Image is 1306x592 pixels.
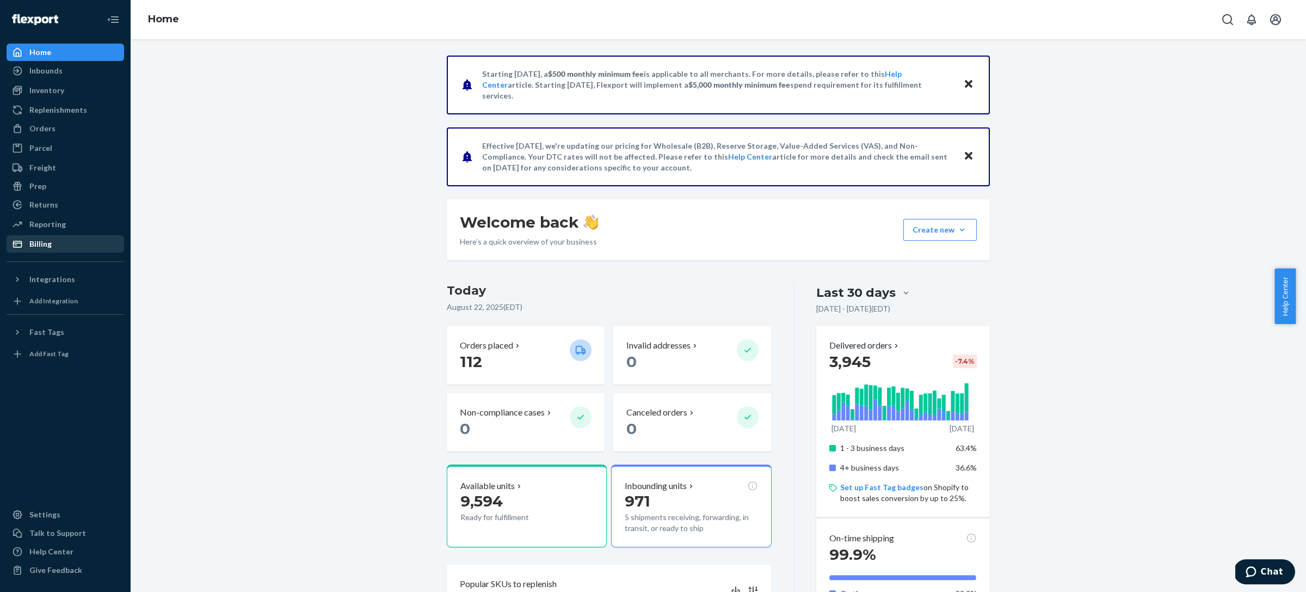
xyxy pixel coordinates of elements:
[460,492,503,510] span: 9,594
[29,143,52,154] div: Parcel
[29,528,86,539] div: Talk to Support
[1265,9,1286,30] button: Open account menu
[29,274,75,285] div: Integrations
[816,303,890,314] p: [DATE] - [DATE] ( EDT )
[626,419,637,438] span: 0
[29,47,51,58] div: Home
[548,69,644,78] span: $500 monthly minimum fee
[625,492,650,510] span: 971
[625,480,687,492] p: Inbounding units
[460,419,470,438] span: 0
[613,326,771,385] button: Invalid addresses 0
[29,123,56,134] div: Orders
[840,462,947,473] p: 4+ business days
[7,345,124,363] a: Add Fast Tag
[688,80,790,89] span: $5,000 monthly minimum fee
[447,465,607,547] button: Available units9,594Ready for fulfillment
[626,352,637,371] span: 0
[7,562,124,579] button: Give Feedback
[29,296,78,306] div: Add Integration
[29,181,46,192] div: Prep
[956,463,977,472] span: 36.6%
[903,219,977,241] button: Create new
[613,393,771,451] button: Canceled orders 0
[29,239,52,249] div: Billing
[447,302,772,313] p: August 22, 2025 ( EDT )
[29,327,64,338] div: Fast Tags
[29,219,66,230] div: Reporting
[7,139,124,157] a: Parcel
[447,282,772,300] h3: Today
[625,512,757,534] p: 5 shipments receiving, forwarding, in transit, or ready to ship
[7,101,124,119] a: Replenishments
[29,199,58,210] div: Returns
[7,506,124,523] a: Settings
[7,62,124,80] a: Inbounds
[611,465,771,547] button: Inbounding units9715 shipments receiving, forwarding, in transit, or ready to ship
[840,443,947,454] p: 1 - 3 business days
[460,212,599,232] h1: Welcome back
[1217,9,1239,30] button: Open Search Box
[728,152,772,161] a: Help Center
[831,423,856,434] p: [DATE]
[962,77,976,93] button: Close
[829,352,871,371] span: 3,945
[7,292,124,310] a: Add Integration
[460,406,545,419] p: Non-compliance cases
[1241,9,1262,30] button: Open notifications
[29,85,64,96] div: Inventory
[816,284,896,301] div: Last 30 days
[7,324,124,341] button: Fast Tags
[7,178,124,195] a: Prep
[829,339,901,352] button: Delivered orders
[829,532,894,545] p: On-time shipping
[7,543,124,560] a: Help Center
[7,159,124,176] a: Freight
[29,349,69,358] div: Add Fast Tag
[840,483,923,492] a: Set up Fast Tag badges
[102,9,124,30] button: Close Navigation
[956,443,977,453] span: 63.4%
[29,509,60,520] div: Settings
[460,512,561,523] p: Ready for fulfillment
[7,196,124,213] a: Returns
[29,565,82,576] div: Give Feedback
[447,393,605,451] button: Non-compliance cases 0
[482,141,953,173] p: Effective [DATE], we're updating our pricing for Wholesale (B2B), Reserve Storage, Value-Added Se...
[148,13,179,25] a: Home
[29,65,63,76] div: Inbounds
[7,271,124,288] button: Integrations
[583,215,599,230] img: hand-wave emoji
[7,82,124,99] a: Inventory
[950,423,974,434] p: [DATE]
[7,216,124,233] a: Reporting
[12,14,58,25] img: Flexport logo
[829,545,876,564] span: 99.9%
[460,578,557,590] p: Popular SKUs to replenish
[7,44,124,61] a: Home
[460,339,513,352] p: Orders placed
[7,524,124,542] button: Talk to Support
[7,235,124,253] a: Billing
[29,105,87,115] div: Replenishments
[29,162,56,173] div: Freight
[29,546,73,557] div: Help Center
[7,120,124,137] a: Orders
[953,355,977,368] div: -7.4 %
[840,482,977,504] p: on Shopify to boost sales conversion by up to 25%.
[1274,268,1296,324] button: Help Center
[482,69,953,101] p: Starting [DATE], a is applicable to all merchants. For more details, please refer to this article...
[1235,559,1295,587] iframe: Opens a widget where you can chat to one of our agents
[139,4,188,35] ol: breadcrumbs
[626,339,691,352] p: Invalid addresses
[962,149,976,164] button: Close
[626,406,687,419] p: Canceled orders
[460,352,482,371] span: 112
[460,236,599,247] p: Here’s a quick overview of your business
[460,480,515,492] p: Available units
[447,326,605,385] button: Orders placed 112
